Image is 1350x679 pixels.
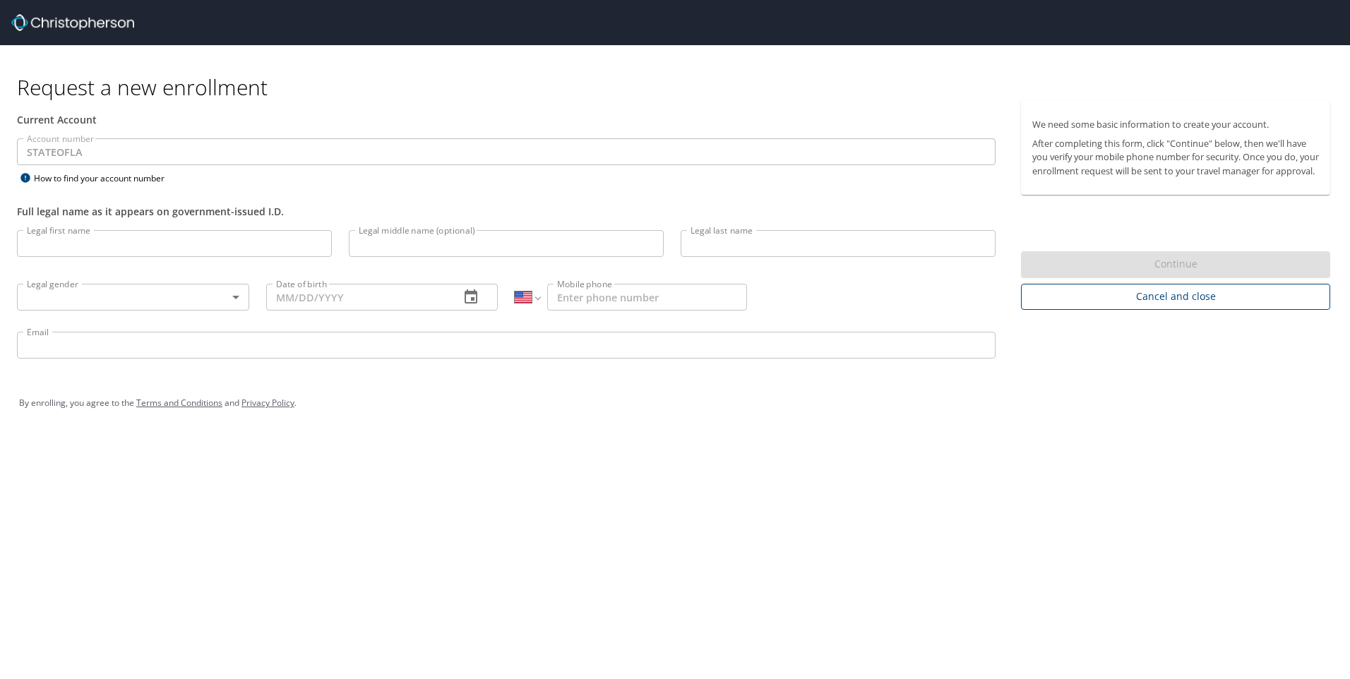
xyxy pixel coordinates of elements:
button: Cancel and close [1021,284,1330,310]
input: MM/DD/YYYY [266,284,449,311]
div: By enrolling, you agree to the and . [19,385,1331,421]
p: We need some basic information to create your account. [1032,118,1319,131]
img: cbt logo [11,14,134,31]
div: Current Account [17,112,996,127]
a: Privacy Policy [241,397,294,409]
input: Enter phone number [547,284,747,311]
h1: Request a new enrollment [17,73,1342,101]
a: Terms and Conditions [136,397,222,409]
p: After completing this form, click "Continue" below, then we'll have you verify your mobile phone ... [1032,137,1319,178]
span: Cancel and close [1032,288,1319,306]
div: ​ [17,284,249,311]
div: Full legal name as it appears on government-issued I.D. [17,204,996,219]
div: How to find your account number [17,169,193,187]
